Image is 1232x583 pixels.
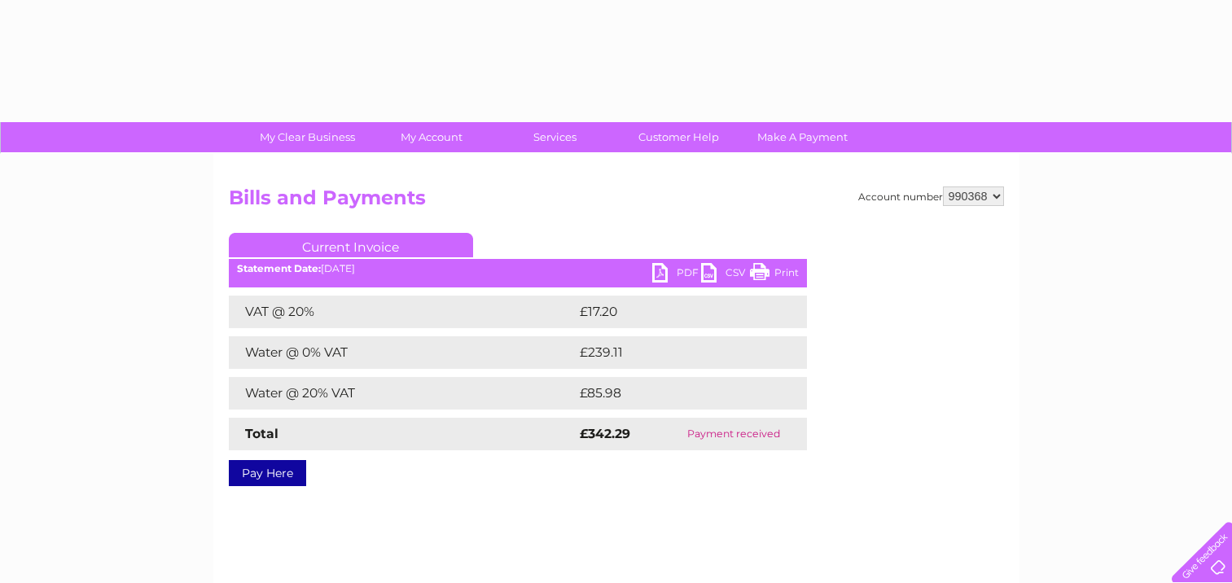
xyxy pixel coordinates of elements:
[229,336,576,369] td: Water @ 0% VAT
[229,460,306,486] a: Pay Here
[229,263,807,274] div: [DATE]
[229,377,576,410] td: Water @ 20% VAT
[364,122,498,152] a: My Account
[229,296,576,328] td: VAT @ 20%
[735,122,870,152] a: Make A Payment
[240,122,375,152] a: My Clear Business
[576,336,775,369] td: £239.11
[701,263,750,287] a: CSV
[652,263,701,287] a: PDF
[612,122,746,152] a: Customer Help
[576,296,772,328] td: £17.20
[237,262,321,274] b: Statement Date:
[750,263,799,287] a: Print
[229,186,1004,217] h2: Bills and Payments
[576,377,774,410] td: £85.98
[580,426,630,441] strong: £342.29
[488,122,622,152] a: Services
[660,418,807,450] td: Payment received
[858,186,1004,206] div: Account number
[245,426,278,441] strong: Total
[229,233,473,257] a: Current Invoice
